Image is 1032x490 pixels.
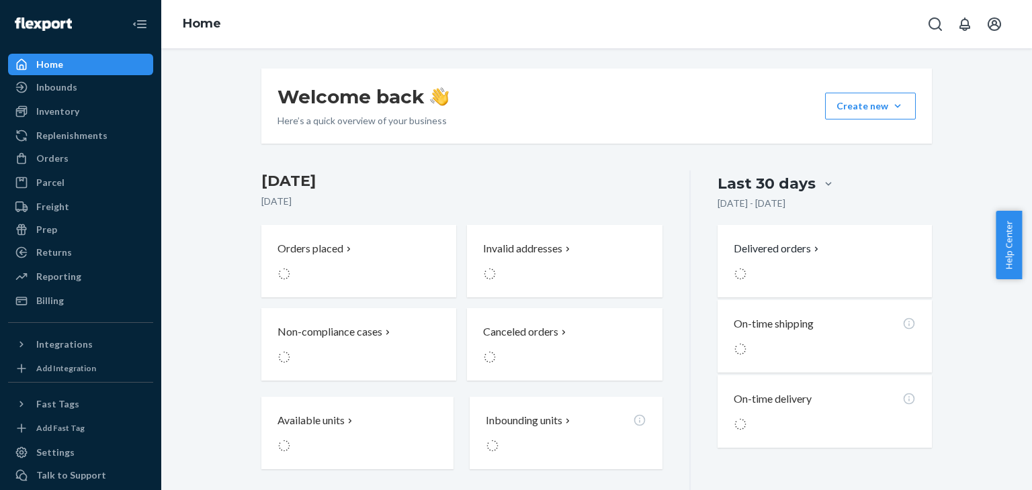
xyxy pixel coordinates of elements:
[430,87,449,106] img: hand-wave emoji
[15,17,72,31] img: Flexport logo
[36,338,93,351] div: Integrations
[172,5,232,44] ol: breadcrumbs
[8,54,153,75] a: Home
[718,173,816,194] div: Last 30 days
[277,85,449,109] h1: Welcome back
[8,290,153,311] a: Billing
[922,11,949,38] button: Open Search Box
[36,129,107,142] div: Replenishments
[718,197,785,210] p: [DATE] - [DATE]
[36,362,96,374] div: Add Integration
[36,422,85,434] div: Add Fast Tag
[8,125,153,146] a: Replenishments
[277,324,382,340] p: Non-compliance cases
[8,442,153,463] a: Settings
[8,420,153,436] a: Add Fast Tag
[36,397,79,411] div: Fast Tags
[277,114,449,128] p: Here’s a quick overview of your business
[36,105,79,118] div: Inventory
[36,152,69,165] div: Orders
[734,241,822,256] button: Delivered orders
[8,196,153,217] a: Freight
[261,195,662,208] p: [DATE]
[36,270,81,283] div: Reporting
[126,11,153,38] button: Close Navigation
[8,101,153,122] a: Inventory
[470,397,662,469] button: Inbounding units
[8,464,153,486] a: Talk to Support
[36,176,64,189] div: Parcel
[36,246,72,259] div: Returns
[825,93,916,119] button: Create new
[261,308,456,381] button: Non-compliance cases
[8,77,153,98] a: Inbounds
[8,360,153,377] a: Add Integration
[8,172,153,193] a: Parcel
[486,413,562,428] p: Inbounding units
[8,393,153,415] button: Fast Tags
[36,81,77,94] div: Inbounds
[8,334,153,355] button: Integrations
[36,58,63,71] div: Home
[734,391,812,407] p: On-time delivery
[951,11,978,38] button: Open notifications
[483,241,562,256] p: Invalid addresses
[8,242,153,263] a: Returns
[8,148,153,169] a: Orders
[261,170,662,192] h3: [DATE]
[8,219,153,240] a: Prep
[277,413,345,428] p: Available units
[36,223,57,236] div: Prep
[261,225,456,297] button: Orders placed
[981,11,1008,38] button: Open account menu
[261,397,454,469] button: Available units
[36,446,75,459] div: Settings
[36,469,106,482] div: Talk to Support
[36,200,69,213] div: Freight
[467,308,662,381] button: Canceled orders
[183,16,221,31] a: Home
[483,324,558,340] p: Canceled orders
[467,225,662,297] button: Invalid addresses
[734,316,814,332] p: On-time shipping
[996,211,1022,279] button: Help Center
[277,241,343,256] p: Orders placed
[8,266,153,287] a: Reporting
[36,294,64,307] div: Billing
